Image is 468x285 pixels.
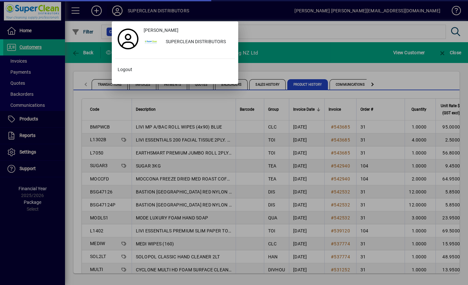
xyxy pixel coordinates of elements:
button: Logout [115,64,235,76]
a: [PERSON_NAME] [141,25,235,36]
span: Logout [118,66,132,73]
a: Profile [115,33,141,45]
span: [PERSON_NAME] [144,27,178,34]
div: SUPERCLEAN DISTRIBUTORS [161,36,235,48]
button: SUPERCLEAN DISTRIBUTORS [141,36,235,48]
